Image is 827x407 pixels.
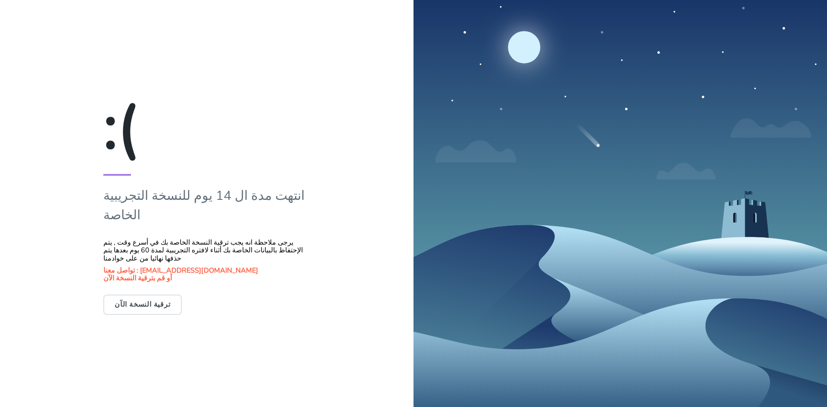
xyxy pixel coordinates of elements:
[103,266,138,275] span: تواصل معنا :
[103,239,310,262] div: يرجى ملاحظة انه يجب ترقية النسخة الخاصة بك في أسرع وقت , يتم الإحتفاظ بالبيانات الخاصة بك أثناء ل...
[103,295,182,314] button: ترقية النسخة الآن
[103,92,310,164] div: :(
[103,267,310,274] div: [EMAIL_ADDRESS][DOMAIN_NAME]
[103,300,182,309] a: ترقية النسخة الآن
[103,186,310,225] p: انتهت مدة ال 14 يوم للنسخة التجريبية الخاصة
[103,274,310,282] div: أو قم بترقية النسخة الآن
